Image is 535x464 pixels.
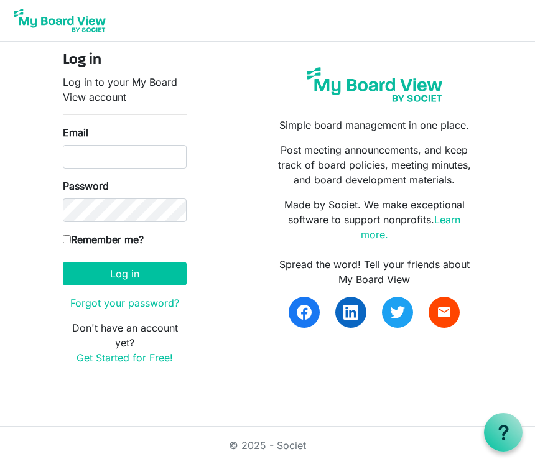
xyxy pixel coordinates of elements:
a: Learn more. [361,213,461,241]
img: linkedin.svg [343,305,358,320]
a: Get Started for Free! [77,351,173,364]
p: Don't have an account yet? [63,320,187,365]
label: Remember me? [63,232,144,247]
img: twitter.svg [390,305,405,320]
p: Post meeting announcements, and keep track of board policies, meeting minutes, and board developm... [277,142,472,187]
input: Remember me? [63,235,71,243]
a: email [429,297,460,328]
div: Spread the word! Tell your friends about My Board View [277,257,472,287]
p: Simple board management in one place. [277,118,472,132]
p: Log in to your My Board View account [63,75,187,104]
button: Log in [63,262,187,285]
label: Password [63,179,109,193]
img: my-board-view-societ.svg [301,62,448,108]
img: facebook.svg [297,305,312,320]
label: Email [63,125,88,140]
a: © 2025 - Societ [229,439,306,452]
img: My Board View Logo [10,5,109,36]
p: Made by Societ. We make exceptional software to support nonprofits. [277,197,472,242]
span: email [437,305,452,320]
h4: Log in [63,52,187,70]
a: Forgot your password? [70,297,179,309]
